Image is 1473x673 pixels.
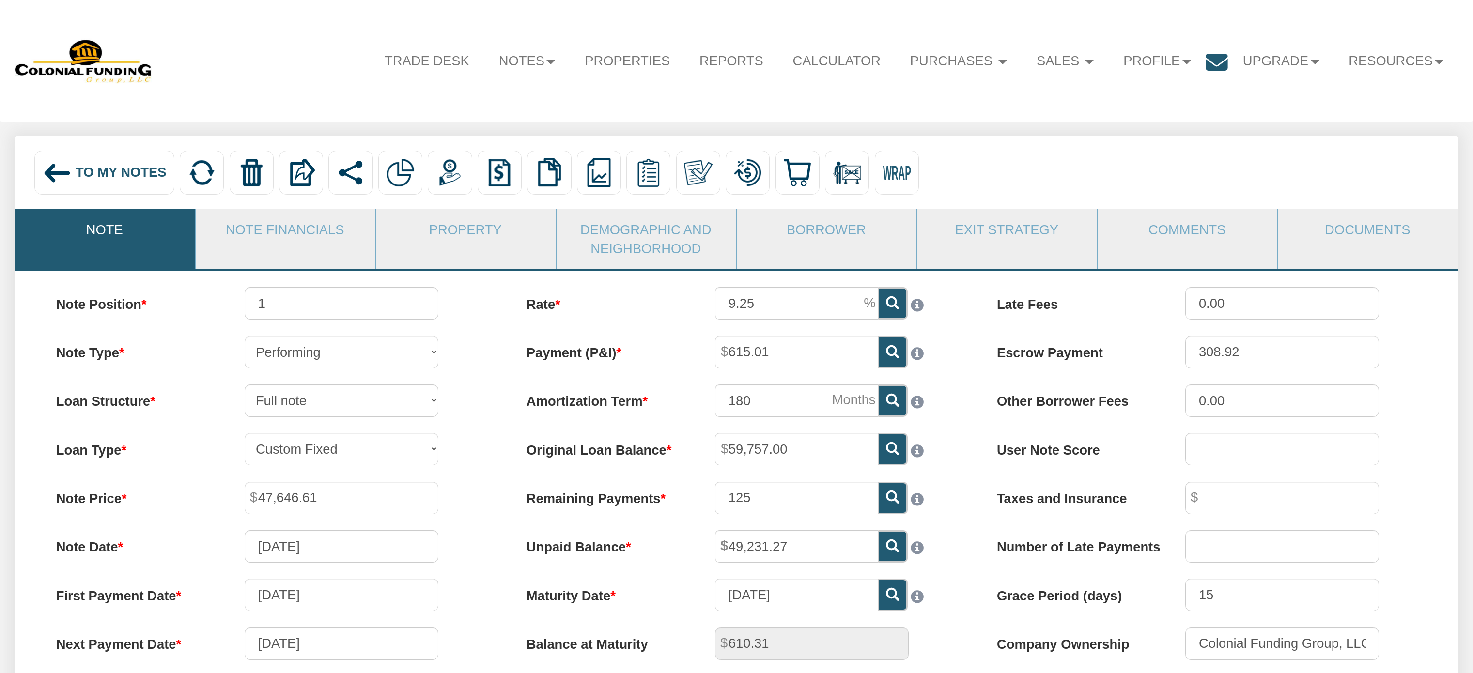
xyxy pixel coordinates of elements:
[43,158,72,188] img: back_arrow_left_icon.svg
[980,384,1169,411] label: Other Borrower Fees
[485,158,514,187] img: history.png
[980,482,1169,508] label: Taxes and Insurance
[980,433,1169,459] label: User Note Score
[287,158,315,187] img: export.svg
[980,287,1169,313] label: Late Fees
[15,38,153,84] img: 579666
[40,627,228,654] label: Next Payment Date
[510,384,698,411] label: Amortization Term
[337,158,365,187] img: share.svg
[1334,42,1458,81] a: Resources
[370,42,484,81] a: Trade Desk
[684,158,713,187] img: make_own.png
[40,384,228,411] label: Loan Structure
[535,158,564,187] img: copy.png
[40,336,228,362] label: Note Type
[510,433,698,459] label: Original Loan Balance
[510,482,698,508] label: Remaining Payments
[980,530,1169,556] label: Number of Late Payments
[510,579,698,605] label: Maturity Date
[980,627,1169,654] label: Company Ownership
[386,158,415,187] img: partial.png
[245,530,438,563] input: MM/DD/YYYY
[196,209,374,249] a: Note Financials
[980,336,1169,362] label: Escrow Payment
[40,482,228,508] label: Note Price
[40,530,228,556] label: Note Date
[1098,209,1277,249] a: Comments
[570,42,685,81] a: Properties
[510,287,698,313] label: Rate
[237,158,266,187] img: trash.png
[895,42,1022,81] a: Purchases
[245,579,438,611] input: MM/DD/YYYY
[40,287,228,313] label: Note Position
[833,158,861,187] img: sale_remove.png
[634,158,663,187] img: serviceOrders.png
[557,209,735,269] a: Demographic and Neighborhood
[1228,42,1334,81] a: Upgrade
[737,209,915,249] a: Borrower
[1109,42,1206,81] a: Profile
[40,433,228,459] label: Loan Type
[510,336,698,362] label: Payment (P&I)
[783,158,812,187] img: buy.svg
[40,579,228,605] label: First Payment Date
[245,627,438,660] input: MM/DD/YYYY
[980,579,1169,605] label: Grace Period (days)
[510,530,698,556] label: Unpaid Balance
[436,158,465,187] img: payment.png
[685,42,778,81] a: Reports
[76,165,167,180] span: To My Notes
[883,158,911,187] img: wrap.svg
[1278,209,1457,249] a: Documents
[510,627,698,654] label: Balance at Maturity
[733,158,762,187] img: loan_mod.png
[1022,42,1109,81] a: Sales
[778,42,895,81] a: Calculator
[715,579,879,611] input: MM/DD/YYYY
[917,209,1096,249] a: Exit Strategy
[585,158,613,187] img: reports.png
[715,287,879,320] input: This field can contain only numeric characters
[484,42,570,81] a: Notes
[376,209,555,249] a: Property
[15,209,194,249] a: Note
